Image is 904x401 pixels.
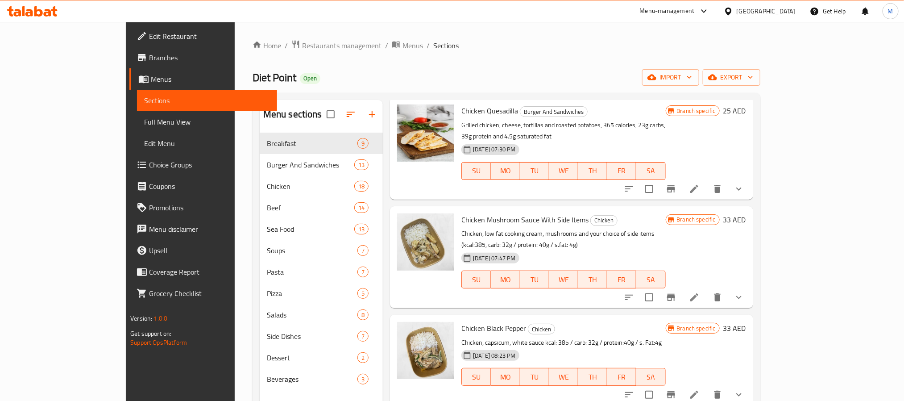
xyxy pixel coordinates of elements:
span: 3 [358,375,368,384]
button: MO [491,271,520,288]
a: Menus [129,68,277,90]
span: 1.0.0 [154,313,168,324]
button: sort-choices [618,178,640,200]
button: WE [549,368,578,386]
span: 8 [358,311,368,319]
div: Burger And Sandwiches [520,106,588,117]
a: Menu disclaimer [129,218,277,240]
span: Full Menu View [144,117,270,127]
span: Chicken [591,215,617,226]
span: TU [524,164,546,177]
a: Edit menu item [689,389,700,400]
span: 7 [358,246,368,255]
svg: Show Choices [734,292,744,303]
span: 18 [355,182,368,191]
span: SU [465,164,487,177]
span: [DATE] 07:30 PM [469,145,519,154]
span: TH [582,273,604,286]
p: Grilled chicken, cheese, tortillas and roasted potatoes, 365 calories, 23g carbs, 39g protein and... [461,120,665,142]
span: 7 [358,268,368,276]
button: FR [607,368,636,386]
div: items [357,138,369,149]
img: Chicken Black Pepper [397,322,454,379]
a: Upsell [129,240,277,261]
span: Select to update [640,288,659,307]
span: Beef [267,202,354,213]
span: FR [611,371,633,384]
span: TH [582,371,604,384]
li: / [427,40,430,51]
button: SU [461,368,491,386]
div: Burger And Sandwiches13 [260,154,383,175]
span: 2 [358,354,368,362]
div: Pizza [267,288,357,299]
a: Edit Menu [137,133,277,154]
h6: 33 AED [723,322,746,334]
a: Grocery Checklist [129,283,277,304]
span: Branch specific [673,107,719,115]
a: Menus [392,40,423,51]
span: Chicken Black Pepper [461,322,526,335]
span: MO [494,164,516,177]
a: Edit menu item [689,184,700,194]
button: Branch-specific-item [660,178,682,200]
button: Add section [361,104,383,125]
button: WE [549,271,578,288]
div: items [357,288,369,299]
span: WE [553,371,575,384]
li: / [285,40,288,51]
span: Burger And Sandwiches [520,107,587,117]
span: [DATE] 07:47 PM [469,254,519,263]
img: Chicken Quesadilla [397,104,454,162]
div: Chicken [590,215,618,226]
button: SU [461,162,491,180]
button: FR [607,162,636,180]
a: Promotions [129,197,277,218]
div: Beverages3 [260,368,383,390]
span: Open [300,75,320,82]
div: Pasta7 [260,261,383,283]
button: TU [520,271,549,288]
button: delete [707,178,728,200]
p: Chicken, capsicum, white sauce kcal: 385 / carb: 32g / protein:40g / s. Fat:4g [461,337,665,348]
nav: Menu sections [260,129,383,393]
div: Beef14 [260,197,383,218]
div: items [354,224,369,234]
span: Sea Food [267,224,354,234]
a: Edit menu item [689,292,700,303]
span: Sort sections [340,104,361,125]
span: SU [465,371,487,384]
div: Chicken [528,324,555,334]
div: Side Dishes [267,331,357,342]
span: 7 [358,332,368,341]
div: items [357,374,369,384]
nav: breadcrumb [253,40,760,51]
span: WE [553,273,575,286]
button: WE [549,162,578,180]
span: Promotions [149,202,270,213]
button: TH [578,271,607,288]
button: delete [707,287,728,308]
span: Salads [267,309,357,320]
span: Upsell [149,245,270,256]
span: Breakfast [267,138,357,149]
div: Pasta [267,267,357,277]
span: Branches [149,52,270,63]
span: Burger And Sandwiches [267,159,354,170]
svg: Show Choices [734,184,744,194]
div: items [357,331,369,342]
span: TU [524,371,546,384]
span: SA [640,371,662,384]
button: import [642,69,699,86]
div: items [357,245,369,256]
span: Chicken [528,324,555,334]
div: Breakfast9 [260,133,383,154]
span: Menu disclaimer [149,224,270,234]
a: Full Menu View [137,111,277,133]
span: Select to update [640,180,659,198]
span: Edit Menu [144,138,270,149]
